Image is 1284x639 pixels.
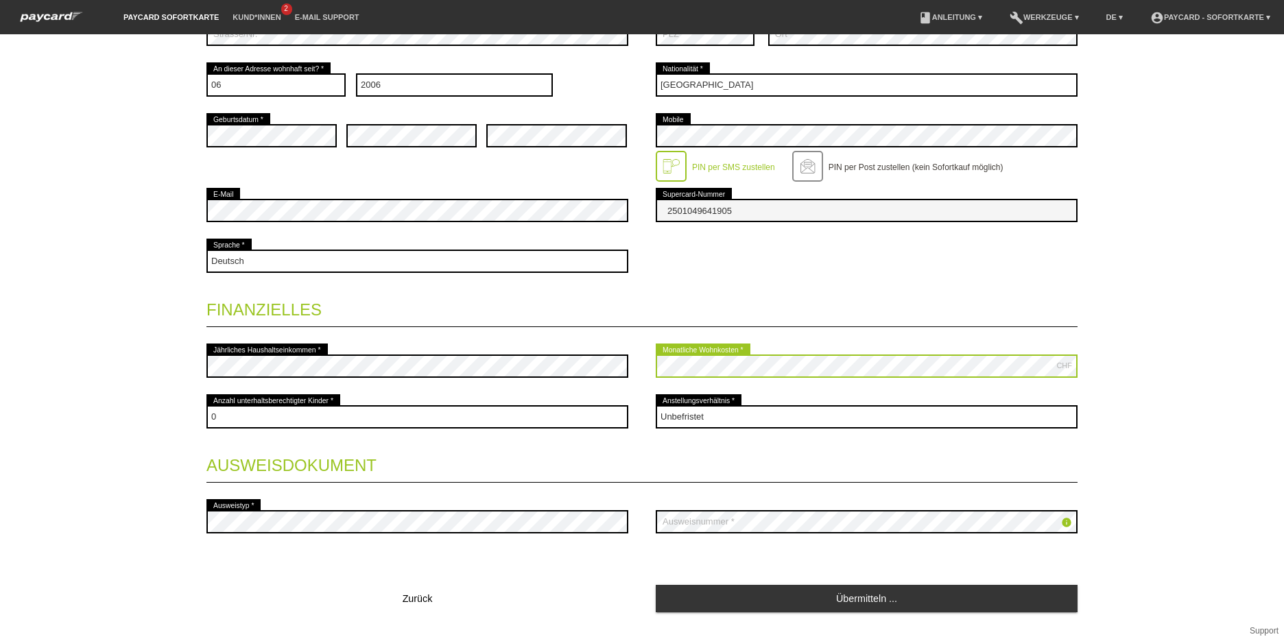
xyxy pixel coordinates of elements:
a: Übermitteln ... [656,585,1078,612]
i: account_circle [1150,11,1164,25]
a: account_circlepaycard - Sofortkarte ▾ [1143,13,1277,21]
div: CHF [1056,361,1072,370]
a: info [1061,518,1072,530]
a: E-Mail Support [288,13,366,21]
span: Zurück [403,593,433,604]
i: info [1061,517,1072,528]
legend: Ausweisdokument [206,442,1078,483]
a: buildWerkzeuge ▾ [1003,13,1086,21]
span: 2 [281,3,292,15]
label: PIN per Post zustellen (kein Sofortkauf möglich) [829,162,1003,172]
a: bookAnleitung ▾ [912,13,989,21]
i: build [1010,11,1023,25]
a: paycard Sofortkarte [117,13,226,21]
a: paycard Sofortkarte [14,16,89,26]
a: DE ▾ [1099,13,1130,21]
i: book [918,11,932,25]
img: paycard Sofortkarte [14,10,89,24]
button: Zurück [206,585,628,612]
a: Kund*innen [226,13,287,21]
legend: Finanzielles [206,287,1078,327]
a: Support [1250,626,1279,636]
label: PIN per SMS zustellen [692,162,775,172]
